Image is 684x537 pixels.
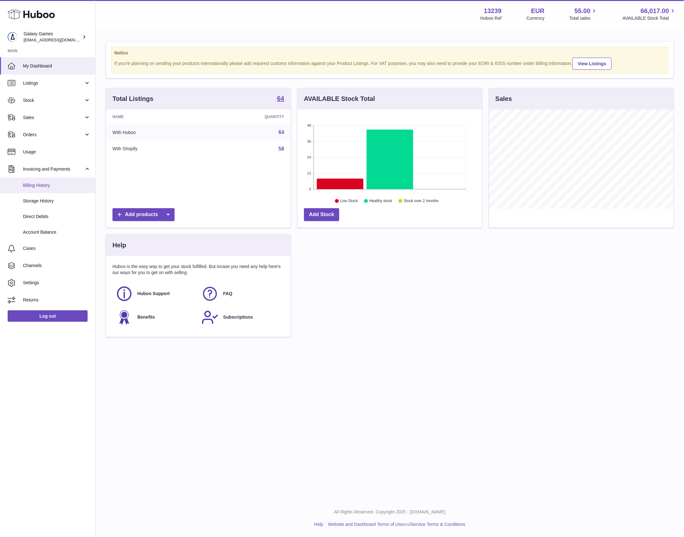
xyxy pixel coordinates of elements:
[114,57,665,70] div: If you're planning on sending your products internationally please add required customs informati...
[569,7,598,21] a: 55.00 Total sales
[112,241,126,250] h3: Help
[24,31,81,43] div: Galaxy Games
[112,264,284,276] p: Huboo is the easy way to get your stock fulfilled. But incase you need any help here's our ways f...
[411,522,465,527] a: Service Terms & Conditions
[223,291,232,297] span: FAQ
[8,310,88,322] a: Log out
[307,124,311,127] text: 48
[137,291,170,297] span: Huboo Support
[623,15,676,21] span: AVAILABLE Stock Total
[314,522,323,527] a: Help
[223,314,253,320] span: Subscriptions
[112,208,175,221] a: Add products
[531,7,544,15] strong: EUR
[23,280,90,286] span: Settings
[201,309,281,326] a: Subscriptions
[623,7,676,21] a: 66,017.00 AVAILABLE Stock Total
[307,155,311,159] text: 24
[278,130,284,135] a: 64
[307,139,311,143] text: 36
[137,314,155,320] span: Benefits
[328,522,403,527] a: Website and Dashboard Terms of Use
[23,245,90,251] span: Cases
[309,187,311,191] text: 0
[23,198,90,204] span: Storage History
[23,149,90,155] span: Usage
[641,7,669,15] span: 66,017.00
[23,297,90,303] span: Returns
[574,7,590,15] span: 55.00
[307,171,311,175] text: 12
[23,97,84,103] span: Stock
[116,309,195,326] a: Benefits
[23,229,90,235] span: Account Balance
[106,141,205,157] td: With Shopify
[23,263,90,269] span: Channels
[495,95,512,103] h3: Sales
[106,110,205,124] th: Name
[201,285,281,302] a: FAQ
[106,124,205,141] td: With Huboo
[101,509,679,515] p: All Rights Reserved. Copyright 2025 - [DOMAIN_NAME]
[572,58,612,70] a: View Listings
[340,199,358,203] text: Low Stock
[114,50,665,56] strong: Notice
[23,80,84,86] span: Listings
[23,166,84,172] span: Invoicing and Payments
[23,214,90,220] span: Direct Debits
[8,32,17,42] img: rasmussentue@gmail.com
[304,208,339,221] a: Add Stock
[24,37,94,42] span: [EMAIL_ADDRESS][DOMAIN_NAME]
[205,110,291,124] th: Quantity
[484,7,502,15] strong: 13239
[527,15,545,21] div: Currency
[480,15,502,21] div: Huboo Ref
[278,146,284,152] a: 58
[23,115,84,121] span: Sales
[112,95,154,103] h3: Total Listings
[23,182,90,188] span: Billing History
[116,285,195,302] a: Huboo Support
[569,15,598,21] span: Total sales
[23,63,90,69] span: My Dashboard
[304,95,375,103] h3: AVAILABLE Stock Total
[326,521,465,527] li: and
[277,95,284,102] strong: 64
[404,199,438,203] text: Stock over 2 months
[369,199,392,203] text: Healthy stock
[277,95,284,103] a: 64
[23,132,84,138] span: Orders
